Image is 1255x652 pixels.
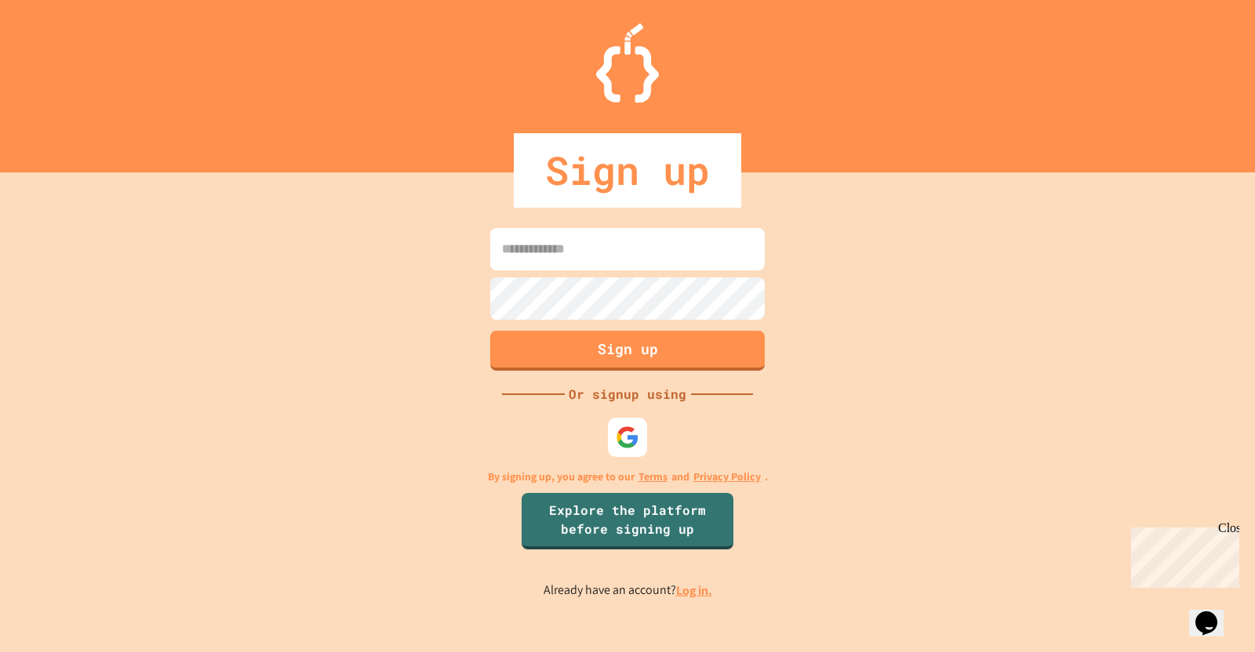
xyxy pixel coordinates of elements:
a: Explore the platform before signing up [522,493,733,549]
iframe: chat widget [1125,521,1239,588]
button: Sign up [490,331,765,371]
p: Already have an account? [544,581,712,600]
a: Log in. [676,582,712,599]
div: Sign up [514,133,741,208]
a: Privacy Policy [693,469,761,485]
img: google-icon.svg [616,426,639,449]
img: Logo.svg [596,24,659,103]
div: Or signup using [565,385,690,404]
p: By signing up, you agree to our and . [488,469,768,485]
div: Chat with us now!Close [6,6,108,100]
iframe: chat widget [1189,589,1239,636]
a: Terms [638,469,668,485]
